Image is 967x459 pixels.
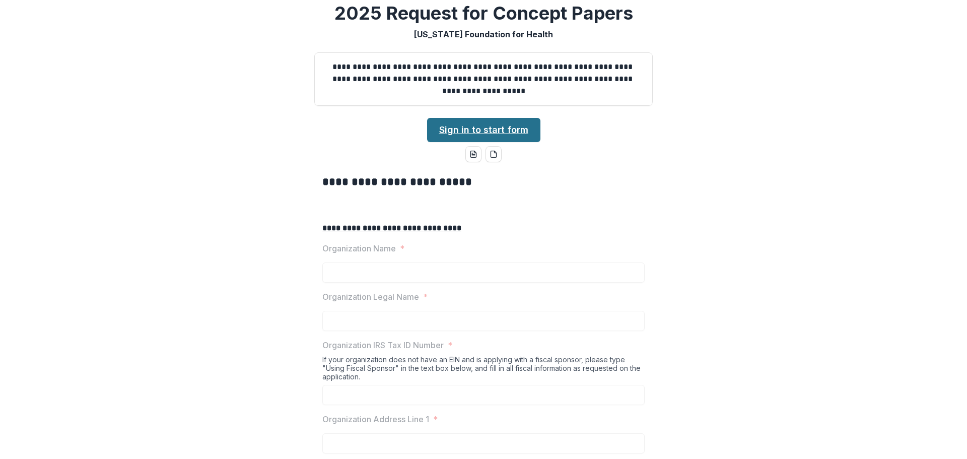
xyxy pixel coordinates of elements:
[322,242,396,254] p: Organization Name
[322,355,645,385] div: If your organization does not have an EIN and is applying with a fiscal sponsor, please type "Usi...
[486,146,502,162] button: pdf-download
[322,339,444,351] p: Organization IRS Tax ID Number
[334,3,633,24] h2: 2025 Request for Concept Papers
[414,28,553,40] p: [US_STATE] Foundation for Health
[322,413,429,425] p: Organization Address Line 1
[465,146,481,162] button: word-download
[427,118,540,142] a: Sign in to start form
[322,291,419,303] p: Organization Legal Name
